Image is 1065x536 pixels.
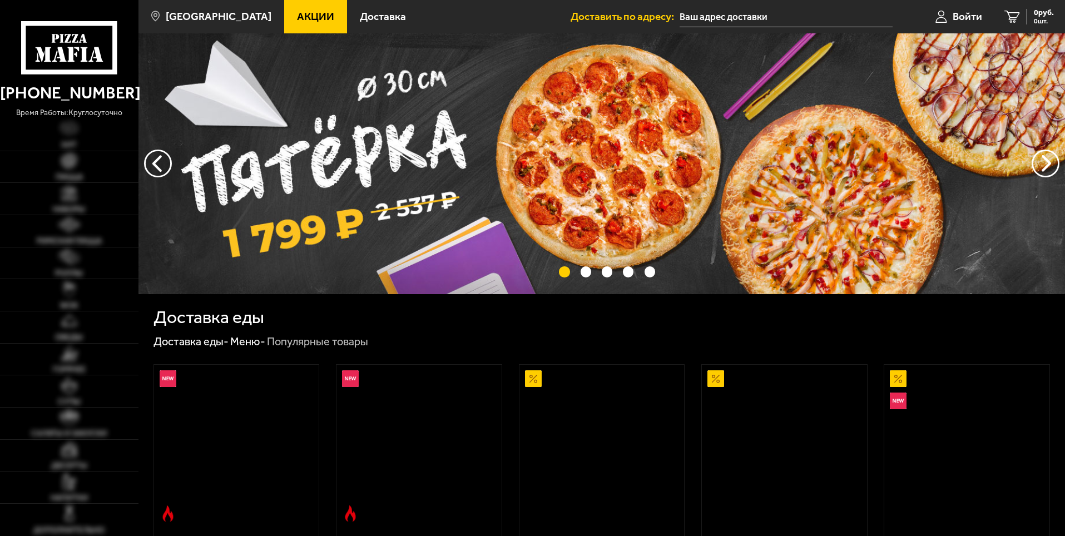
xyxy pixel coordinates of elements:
h1: Доставка еды [153,309,264,326]
div: Популярные товары [267,335,368,349]
a: Доставка еды- [153,335,229,348]
img: Акционный [707,370,724,387]
button: точки переключения [623,266,633,277]
span: Десерты [51,461,87,469]
button: предыдущий [1032,150,1059,177]
span: Обеды [55,333,83,341]
button: следующий [144,150,172,177]
button: точки переключения [645,266,655,277]
img: Новинка [160,370,176,387]
img: Новинка [890,393,907,409]
a: НовинкаОстрое блюдоРимская с креветками [154,365,319,527]
a: Меню- [230,335,265,348]
button: точки переключения [581,266,591,277]
span: Доставка [360,11,406,22]
img: Акционный [525,370,542,387]
span: Войти [953,11,982,22]
span: Салаты и закуски [31,429,107,437]
span: Супы [58,398,81,405]
span: Роллы [55,269,83,277]
span: Напитки [51,494,88,502]
input: Ваш адрес доставки [680,7,893,27]
img: Острое блюдо [160,505,176,522]
img: Акционный [890,370,907,387]
span: Пицца [56,173,83,181]
span: Наборы [53,205,85,213]
img: Острое блюдо [342,505,359,522]
a: НовинкаОстрое блюдоРимская с мясным ассорти [336,365,502,527]
span: Хит [61,141,77,148]
span: 0 руб. [1034,9,1054,17]
span: Горячее [53,365,86,373]
button: точки переключения [602,266,612,277]
span: [GEOGRAPHIC_DATA] [166,11,271,22]
span: WOK [60,301,78,309]
span: 0 шт. [1034,18,1054,24]
a: АкционныйПепперони 25 см (толстое с сыром) [702,365,867,527]
a: АкционныйАль-Шам 25 см (тонкое тесто) [519,365,685,527]
button: точки переключения [559,266,569,277]
img: Новинка [342,370,359,387]
span: Дополнительно [33,526,105,534]
span: Римская пицца [37,237,102,245]
span: Акции [297,11,334,22]
span: Доставить по адресу: [571,11,680,22]
a: АкционныйНовинкаВсё включено [884,365,1049,527]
